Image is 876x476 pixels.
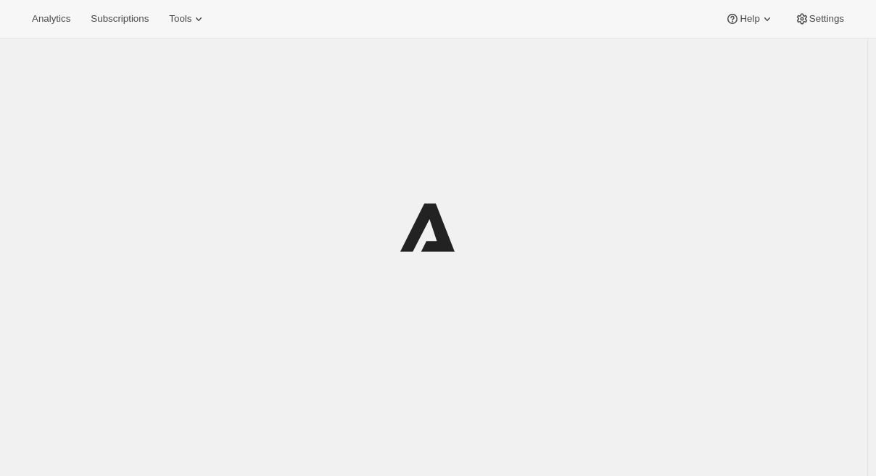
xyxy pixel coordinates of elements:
span: Analytics [32,13,70,25]
button: Tools [160,9,215,29]
span: Tools [169,13,191,25]
button: Analytics [23,9,79,29]
button: Settings [786,9,853,29]
span: Settings [809,13,844,25]
span: Subscriptions [91,13,149,25]
button: Subscriptions [82,9,157,29]
span: Help [740,13,759,25]
button: Help [716,9,782,29]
